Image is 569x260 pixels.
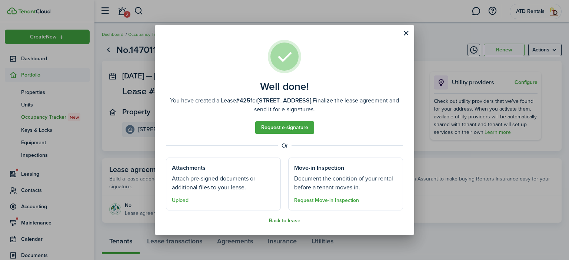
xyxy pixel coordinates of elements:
well-done-section-title: Attachments [172,163,206,172]
button: Close modal [400,27,412,40]
well-done-section-description: Document the condition of your rental before a tenant moves in. [294,174,397,192]
well-done-description: You have created a Lease for Finalize the lease agreement and send it for e-signatures. [166,96,403,114]
well-done-separator: Or [166,141,403,150]
well-done-title: Well done! [260,81,309,92]
b: [STREET_ADDRESS]. [257,96,313,105]
b: #425 [236,96,250,105]
a: Request e-signature [255,121,314,134]
button: Upload [172,197,189,203]
well-done-section-title: Move-in Inspection [294,163,344,172]
button: Request Move-in Inspection [294,197,359,203]
well-done-section-description: Attach pre-signed documents or additional files to your lease. [172,174,275,192]
button: Back to lease [269,218,300,224]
